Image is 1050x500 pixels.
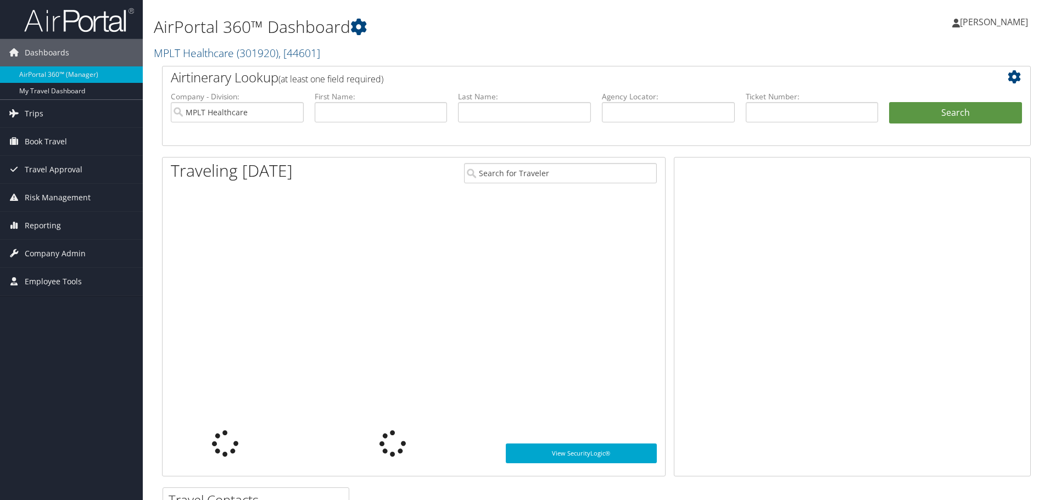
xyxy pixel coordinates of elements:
[171,91,304,102] label: Company - Division:
[171,159,293,182] h1: Traveling [DATE]
[464,163,657,183] input: Search for Traveler
[25,39,69,66] span: Dashboards
[25,268,82,295] span: Employee Tools
[952,5,1039,38] a: [PERSON_NAME]
[25,184,91,211] span: Risk Management
[889,102,1022,124] button: Search
[602,91,735,102] label: Agency Locator:
[25,212,61,239] span: Reporting
[506,443,657,463] a: View SecurityLogic®
[278,46,320,60] span: , [ 44601 ]
[171,68,950,87] h2: Airtinerary Lookup
[25,128,67,155] span: Book Travel
[315,91,448,102] label: First Name:
[746,91,879,102] label: Ticket Number:
[25,156,82,183] span: Travel Approval
[154,46,320,60] a: MPLT Healthcare
[960,16,1028,28] span: [PERSON_NAME]
[458,91,591,102] label: Last Name:
[25,240,86,267] span: Company Admin
[25,100,43,127] span: Trips
[154,15,744,38] h1: AirPortal 360™ Dashboard
[278,73,383,85] span: (at least one field required)
[237,46,278,60] span: ( 301920 )
[24,7,134,33] img: airportal-logo.png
